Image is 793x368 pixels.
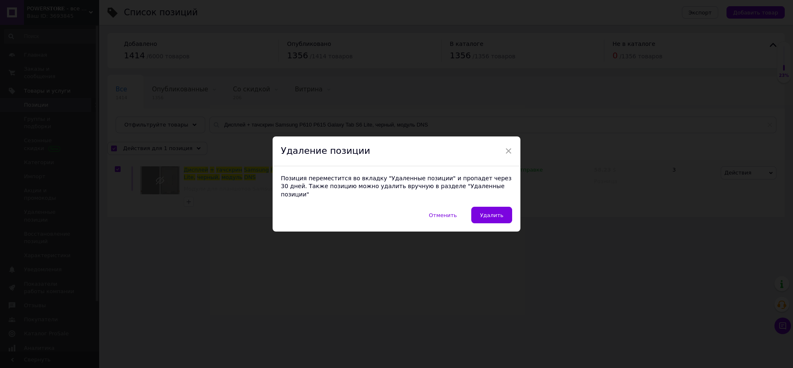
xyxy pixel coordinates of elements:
span: × [505,144,512,158]
button: Удалить [471,207,512,223]
span: Позиция переместится во вкладку "Удаленные позиции" и пропадет через 30 дней. Также позицию можно... [281,175,511,198]
span: Отменить [429,212,457,218]
span: Удаление позиции [281,146,370,156]
button: Отменить [420,207,465,223]
span: Удалить [480,212,503,218]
